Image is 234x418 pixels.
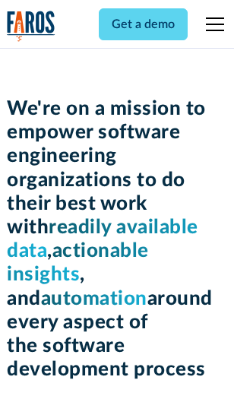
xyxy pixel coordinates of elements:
div: menu [197,6,227,43]
a: home [7,11,55,42]
span: actionable insights [7,241,149,284]
a: Get a demo [99,8,188,40]
h1: We're on a mission to empower software engineering organizations to do their best work with , , a... [7,97,227,382]
img: Logo of the analytics and reporting company Faros. [7,11,55,42]
span: readily available data [7,217,198,261]
span: automation [41,289,147,309]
